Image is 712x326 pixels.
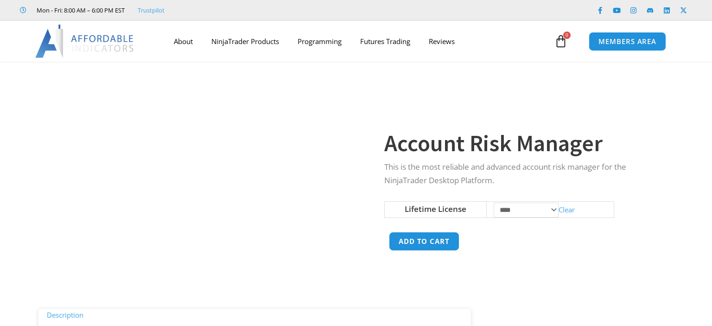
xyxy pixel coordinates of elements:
[589,32,666,51] a: MEMBERS AREA
[165,31,552,52] nav: Menu
[420,31,464,52] a: Reviews
[35,25,135,58] img: LogoAI | Affordable Indicators – NinjaTrader
[34,5,125,16] span: Mon - Fri: 8:00 AM – 6:00 PM EST
[38,305,92,325] a: Description
[405,204,466,214] label: Lifetime License
[351,31,420,52] a: Futures Trading
[384,160,655,187] p: This is the most reliable and advanced account risk manager for the NinjaTrader Desktop Platform.
[288,31,351,52] a: Programming
[540,28,581,55] a: 0
[563,32,571,39] span: 0
[202,31,288,52] a: NinjaTrader Products
[384,127,655,160] h1: Account Risk Manager
[165,31,202,52] a: About
[138,5,165,16] a: Trustpilot
[598,38,656,45] span: MEMBERS AREA
[559,205,575,214] a: Clear options
[389,232,459,251] button: Add to cart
